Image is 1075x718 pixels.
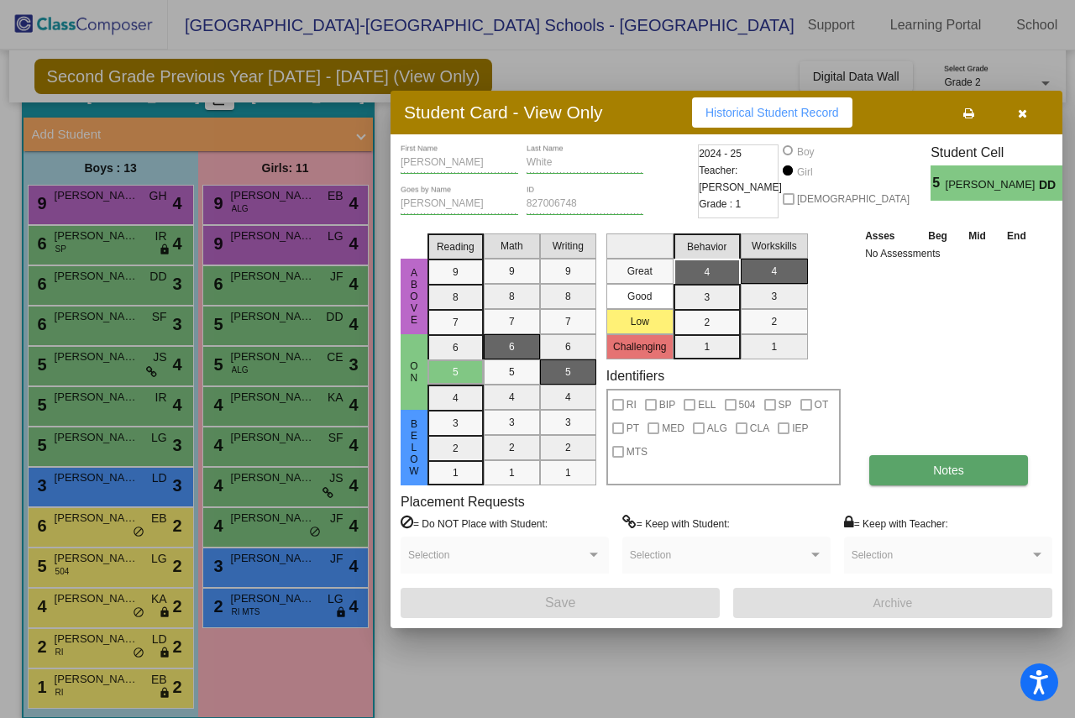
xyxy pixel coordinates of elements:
[404,102,603,123] h3: Student Card - View Only
[622,515,730,532] label: = Keep with Student:
[792,418,808,438] span: IEP
[401,588,720,618] button: Save
[527,198,644,210] input: Enter ID
[796,144,815,160] div: Boy
[401,494,525,510] label: Placement Requests
[699,162,782,196] span: Teacher: [PERSON_NAME]
[406,418,422,477] span: Below
[796,165,813,180] div: Girl
[606,368,664,384] label: Identifiers
[698,395,716,415] span: ELL
[815,395,829,415] span: OT
[707,418,727,438] span: ALG
[933,464,964,477] span: Notes
[662,418,684,438] span: MED
[406,360,422,384] span: On
[958,227,996,245] th: Mid
[627,418,639,438] span: PT
[739,395,756,415] span: 504
[861,245,1037,262] td: No Assessments
[946,176,1039,194] span: [PERSON_NAME]
[873,596,913,610] span: Archive
[401,198,518,210] input: goes by name
[627,442,648,462] span: MTS
[844,515,948,532] label: = Keep with Teacher:
[750,418,769,438] span: CLA
[733,588,1052,618] button: Archive
[931,173,945,193] span: 5
[705,106,839,119] span: Historical Student Record
[692,97,852,128] button: Historical Student Record
[659,395,675,415] span: BIP
[406,267,422,326] span: Above
[917,227,957,245] th: Beg
[996,227,1036,245] th: End
[869,455,1028,485] button: Notes
[627,395,637,415] span: RI
[699,196,741,212] span: Grade : 1
[797,189,910,209] span: [DEMOGRAPHIC_DATA]
[401,515,548,532] label: = Do NOT Place with Student:
[699,145,742,162] span: 2024 - 25
[779,395,792,415] span: SP
[545,595,575,610] span: Save
[861,227,917,245] th: Asses
[1039,176,1062,194] span: DD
